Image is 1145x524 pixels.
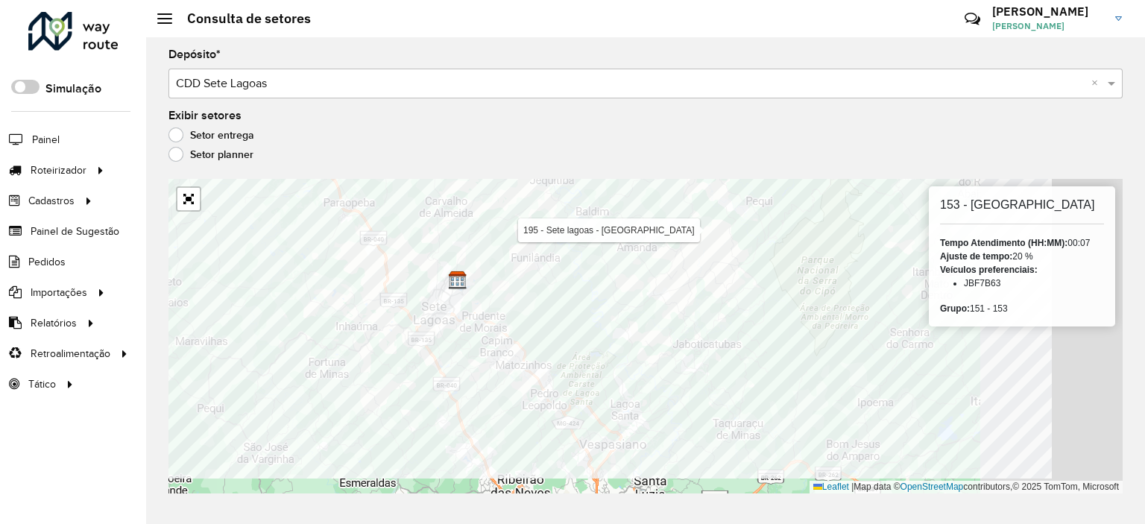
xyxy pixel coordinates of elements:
h6: 153 - [GEOGRAPHIC_DATA] [940,198,1104,212]
a: Leaflet [813,482,849,492]
strong: Veículos preferenciais: [940,265,1038,275]
span: Tático [28,376,56,392]
span: Importações [31,285,87,300]
span: Painel [32,132,60,148]
span: | [851,482,854,492]
h2: Consulta de setores [172,10,311,27]
span: Retroalimentação [31,346,110,362]
a: Contato Rápido [956,3,988,35]
div: 00:07 [940,236,1104,250]
span: Roteirizador [31,162,86,178]
strong: Grupo: [940,303,970,314]
span: Clear all [1091,75,1104,92]
span: Relatórios [31,315,77,331]
strong: Tempo Atendimento (HH:MM): [940,238,1067,248]
li: JBF7B63 [964,277,1104,290]
span: Cadastros [28,193,75,209]
div: Map data © contributors,© 2025 TomTom, Microsoft [810,481,1123,493]
span: [PERSON_NAME] [992,19,1104,33]
strong: Ajuste de tempo: [940,251,1012,262]
a: OpenStreetMap [900,482,964,492]
label: Depósito [168,45,221,63]
span: Painel de Sugestão [31,224,119,239]
h3: [PERSON_NAME] [992,4,1104,19]
div: 151 - 153 [940,302,1104,315]
label: Exibir setores [168,107,242,124]
label: Setor entrega [168,127,254,142]
a: Abrir mapa em tela cheia [177,188,200,210]
label: Setor planner [168,147,253,162]
div: 20 % [940,250,1104,263]
label: Simulação [45,80,101,98]
span: Pedidos [28,254,66,270]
